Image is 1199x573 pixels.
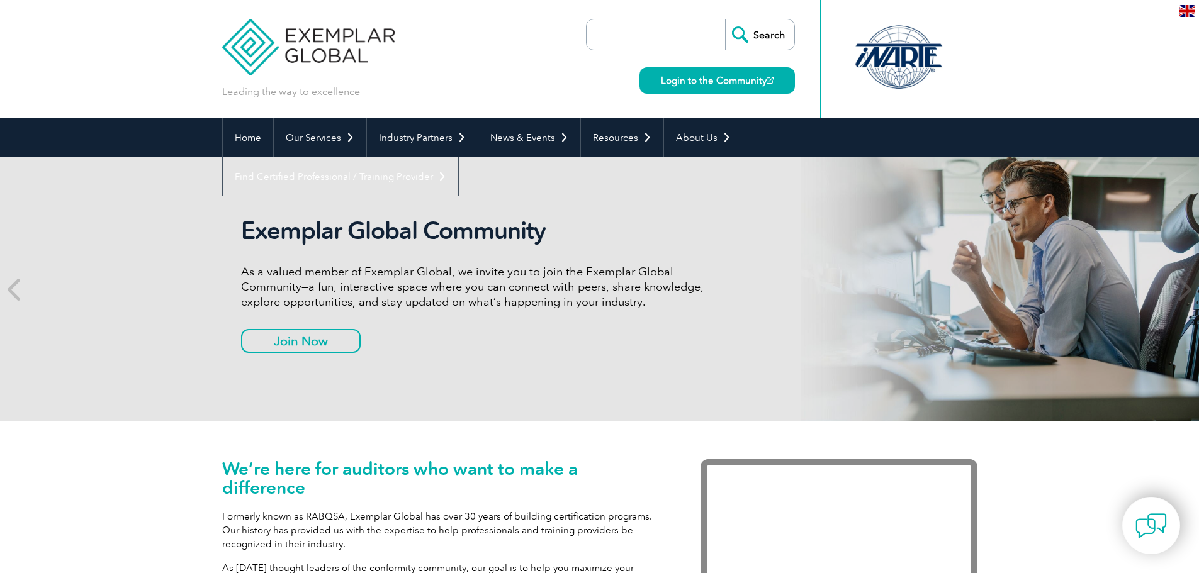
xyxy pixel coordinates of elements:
[241,264,713,309] p: As a valued member of Exemplar Global, we invite you to join the Exemplar Global Community—a fun,...
[223,118,273,157] a: Home
[367,118,478,157] a: Industry Partners
[639,67,795,94] a: Login to the Community
[223,157,458,196] a: Find Certified Professional / Training Provider
[222,85,360,99] p: Leading the way to excellence
[478,118,580,157] a: News & Events
[1179,5,1195,17] img: en
[581,118,663,157] a: Resources
[664,118,743,157] a: About Us
[241,329,361,353] a: Join Now
[767,77,774,84] img: open_square.png
[725,19,794,50] input: Search
[1135,510,1167,542] img: contact-chat.png
[274,118,366,157] a: Our Services
[222,509,663,551] p: Formerly known as RABQSA, Exemplar Global has over 30 years of building certification programs. O...
[241,216,713,245] h2: Exemplar Global Community
[222,459,663,497] h1: We’re here for auditors who want to make a difference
